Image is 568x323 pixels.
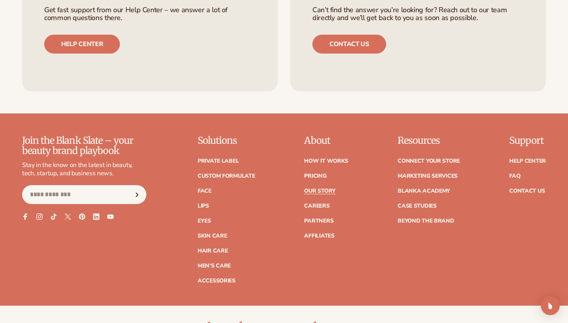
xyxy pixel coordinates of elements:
a: Partners [304,218,333,224]
p: Solutions [198,136,255,146]
a: Face [198,188,211,194]
a: Blanka Academy [398,188,450,194]
a: Contact us [312,35,386,54]
a: Eyes [198,218,211,224]
button: Subscribe [129,185,146,204]
a: Help Center [509,158,546,164]
a: Careers [304,203,329,209]
a: How It Works [304,158,348,164]
a: Affiliates [304,233,334,239]
p: Get fast support from our Help Center – we answer a lot of common questions there. [44,6,256,22]
a: Private label [198,158,239,164]
p: About [304,136,348,146]
a: Connect your store [398,158,460,164]
a: Help center [44,35,120,54]
a: Hair Care [198,248,228,254]
a: FAQ [509,173,520,179]
a: Pricing [304,173,326,179]
a: Marketing services [398,173,458,179]
a: Lips [198,203,209,209]
a: Our Story [304,188,335,194]
p: Stay in the know on the latest in beauty, tech, startup, and business news. [22,161,146,178]
a: Accessories [198,278,235,284]
a: Case Studies [398,203,437,209]
a: Men's Care [198,263,231,269]
p: Support [509,136,546,146]
a: Skin Care [198,233,227,239]
p: Can’t find the answer you’re looking for? Reach out to our team directly and we’ll get back to yo... [312,6,524,22]
a: Contact Us [509,188,545,194]
a: Custom formulate [198,173,255,179]
a: Beyond the brand [398,218,454,224]
p: Join the Blank Slate – your beauty brand playbook [22,136,146,156]
div: Open Intercom Messenger [541,296,560,315]
p: Resources [398,136,460,146]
